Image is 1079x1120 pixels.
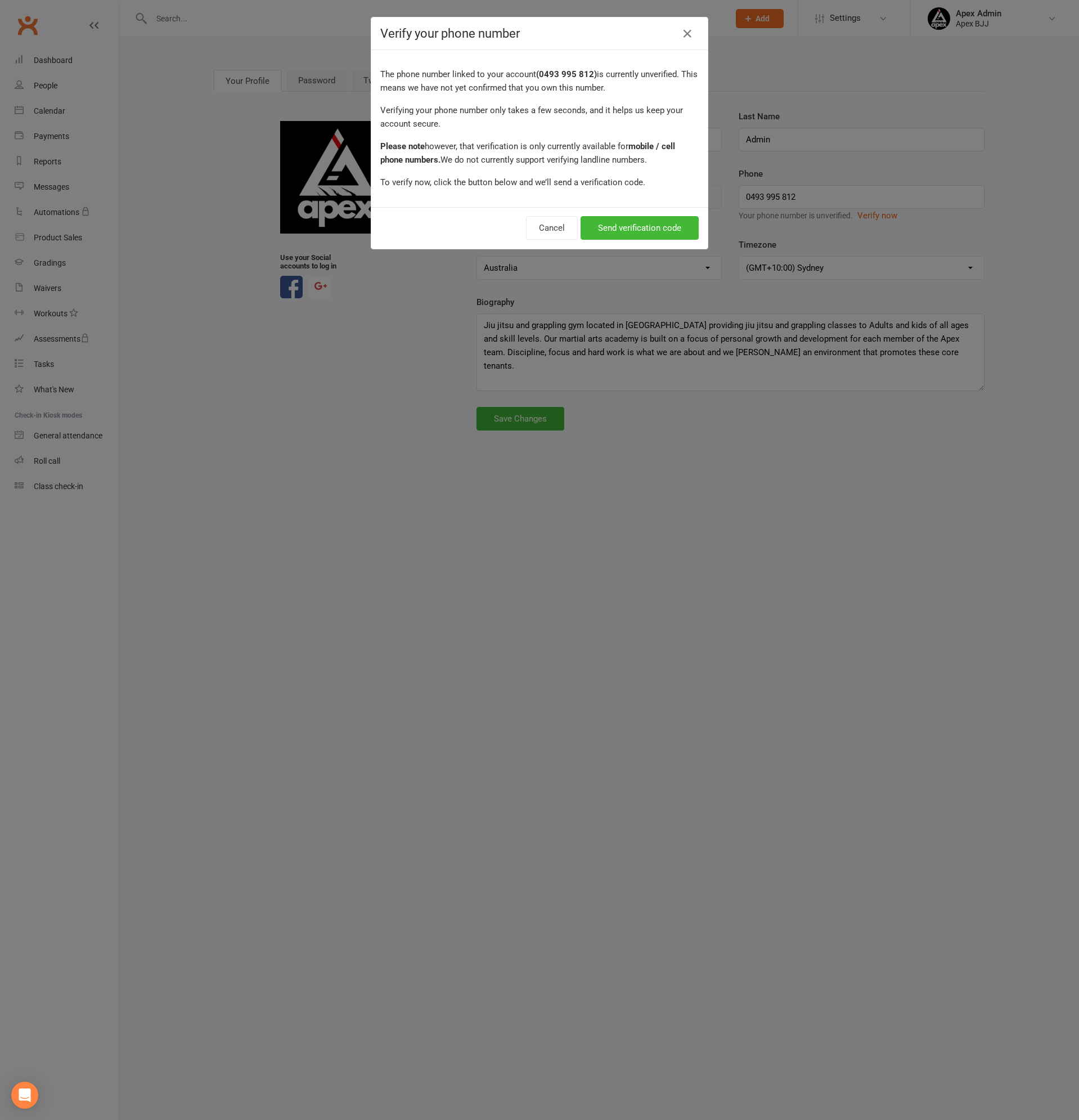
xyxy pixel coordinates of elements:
button: Cancel [526,216,578,240]
button: Send verification code [581,216,699,240]
p: Verifying your phone number only takes a few seconds, and it helps us keep your account secure. [380,104,699,131]
p: To verify now, click the button below and we’ll send a verification code. [380,176,699,189]
div: Open Intercom Messenger [11,1082,38,1109]
a: Close [678,25,696,43]
strong: Please note [380,141,425,151]
p: The phone number linked to your account is currently unverified. This means we have not yet confi... [380,68,699,95]
h4: Verify your phone number [380,26,699,41]
p: however, that verification is only currently available for We do not currently support verifying ... [380,140,699,167]
strong: ( 0493 995 812 ) [536,69,597,79]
